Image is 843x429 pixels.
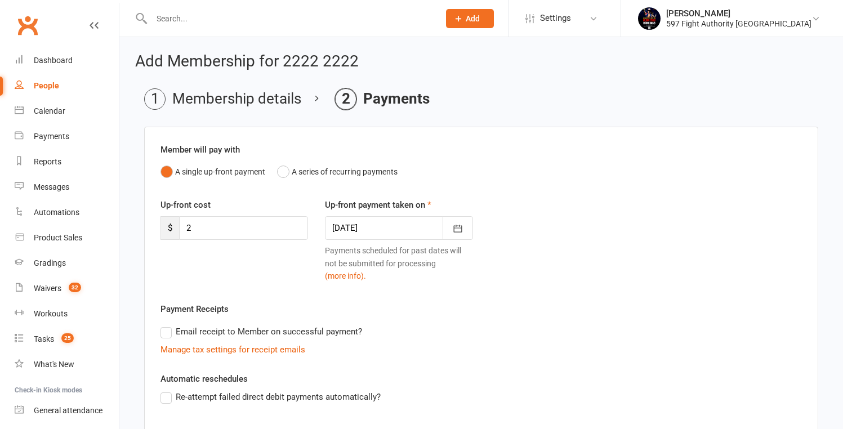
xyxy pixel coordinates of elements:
a: Messages [15,175,119,200]
button: A series of recurring payments [277,161,398,182]
div: 597 Fight Authority [GEOGRAPHIC_DATA] [666,19,811,29]
a: General attendance kiosk mode [15,398,119,423]
label: Re-attempt failed direct debit payments automatically? [160,390,381,404]
a: Gradings [15,251,119,276]
a: Waivers 32 [15,276,119,301]
a: Product Sales [15,225,119,251]
div: What's New [34,360,74,369]
button: Add [446,9,494,28]
a: What's New [15,352,119,377]
a: Tasks 25 [15,327,119,352]
a: Clubworx [14,11,42,39]
a: Payments [15,124,119,149]
a: Workouts [15,301,119,327]
div: Payments [34,132,69,141]
label: Member will pay with [160,143,240,157]
div: General attendance [34,406,102,415]
div: Reports [34,157,61,166]
div: Dashboard [34,56,73,65]
li: Membership details [144,88,301,110]
label: Automatic reschedules [160,372,248,386]
a: Calendar [15,99,119,124]
span: 32 [69,283,81,292]
div: Product Sales [34,233,82,242]
span: Settings [540,6,571,31]
label: Email receipt to Member on successful payment? [160,325,362,338]
div: Gradings [34,258,66,267]
div: [PERSON_NAME] [666,8,811,19]
div: Calendar [34,106,65,115]
div: Tasks [34,334,54,343]
li: Payments [335,88,430,110]
a: Automations [15,200,119,225]
span: Add [466,14,480,23]
label: Up-front payment taken on [325,198,431,212]
div: Waivers [34,284,61,293]
label: Up-front cost [160,198,211,212]
span: 25 [61,333,74,343]
span: $ [160,216,179,240]
label: Payment Receipts [160,302,229,316]
a: Dashboard [15,48,119,73]
img: thumb_image1741046124.png [638,7,661,30]
div: Automations [34,208,79,217]
div: People [34,81,59,90]
div: Payments scheduled for past dates will not be submitted for processing [325,244,472,282]
a: Reports [15,149,119,175]
a: Manage tax settings for receipt emails [160,345,305,355]
input: Search... [148,11,431,26]
div: Workouts [34,309,68,318]
h2: Add Membership for 2222 2222 [135,53,827,70]
button: A single up-front payment [160,161,265,182]
a: People [15,73,119,99]
button: (more info). [325,270,366,282]
div: Messages [34,182,69,191]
